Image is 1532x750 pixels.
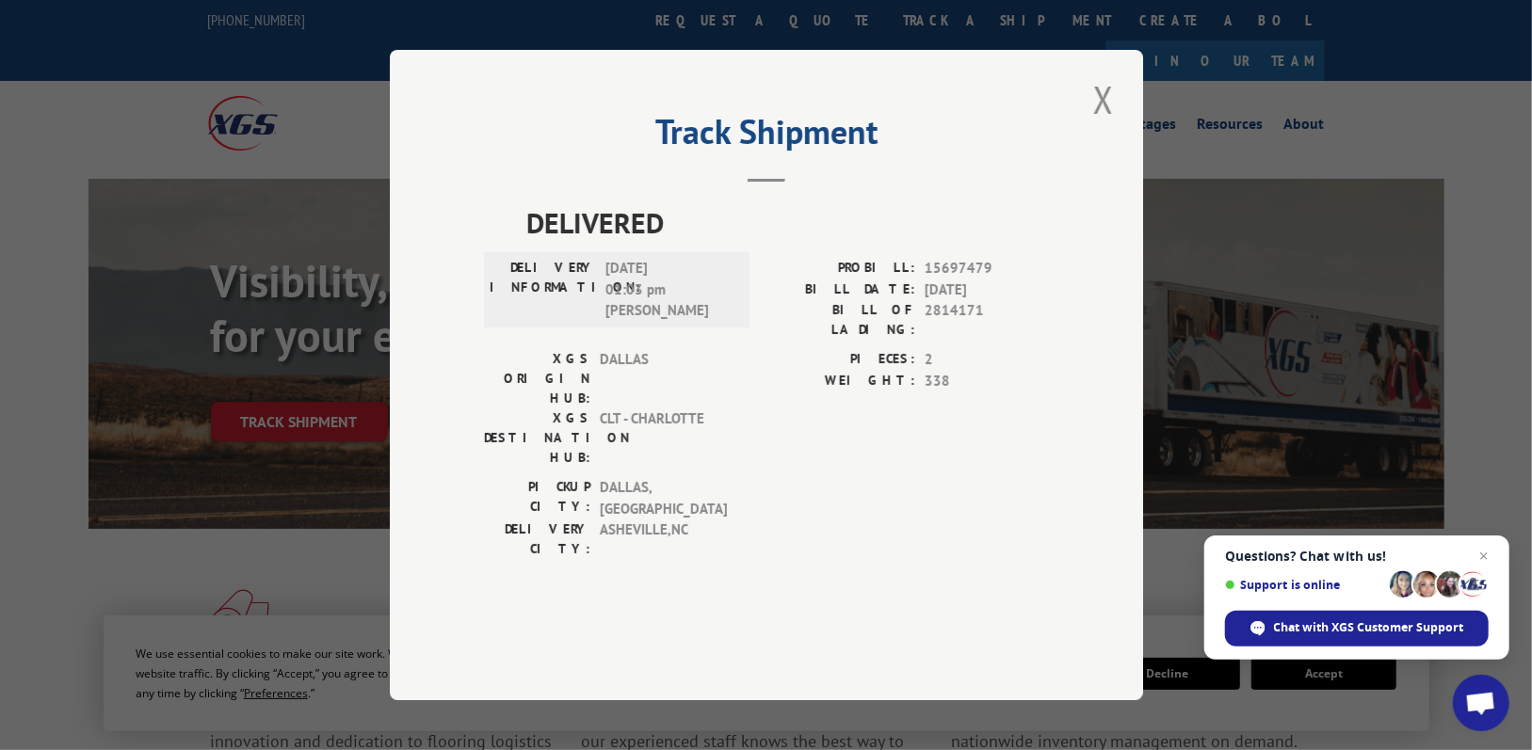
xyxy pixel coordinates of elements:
[766,258,915,279] label: PROBILL:
[1088,73,1120,125] button: Close modal
[600,349,727,408] span: DALLAS
[925,349,1049,371] span: 2
[484,349,590,408] label: XGS ORIGIN HUB:
[1225,611,1489,646] span: Chat with XGS Customer Support
[526,201,1049,244] span: DELIVERED
[484,519,590,559] label: DELIVERY CITY:
[925,371,1049,392] span: 338
[766,279,915,301] label: BILL DATE:
[600,519,727,559] span: ASHEVILLE , NC
[925,279,1049,301] span: [DATE]
[490,258,596,322] label: DELIVERY INFORMATION:
[766,349,915,371] label: PIECES:
[1225,549,1489,564] span: Questions? Chat with us!
[600,477,727,519] span: DALLAS , [GEOGRAPHIC_DATA]
[484,477,590,519] label: PICKUP CITY:
[484,408,590,468] label: XGS DESTINATION HUB:
[1225,578,1383,592] span: Support is online
[925,258,1049,279] span: 15697479
[766,300,915,340] label: BILL OF LADING:
[766,371,915,392] label: WEIGHT:
[600,408,727,468] span: CLT - CHARLOTTE
[925,300,1049,340] span: 2814171
[605,258,733,322] span: [DATE] 01:03 pm [PERSON_NAME]
[1274,619,1464,636] span: Chat with XGS Customer Support
[1453,675,1509,731] a: Open chat
[484,119,1049,154] h2: Track Shipment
